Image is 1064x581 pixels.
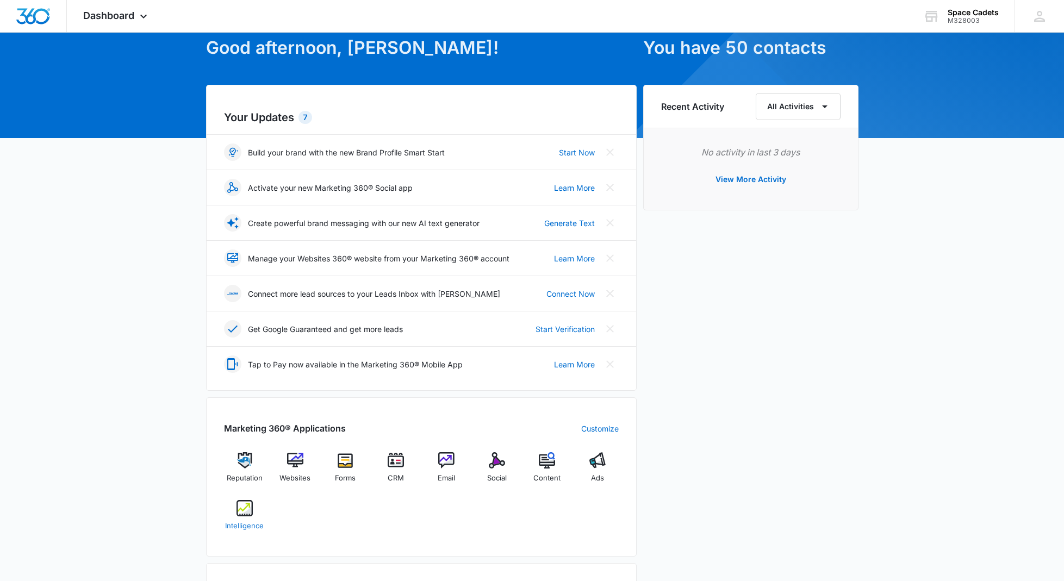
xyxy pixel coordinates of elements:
a: Email [426,452,468,491]
div: 7 [298,111,312,124]
a: Start Now [559,147,595,158]
a: Generate Text [544,217,595,229]
span: Ads [591,473,604,484]
button: View More Activity [705,166,797,192]
button: All Activities [756,93,841,120]
a: Learn More [554,253,595,264]
p: Activate your new Marketing 360® Social app [248,182,413,193]
button: Close [601,320,619,338]
a: Learn More [554,359,595,370]
button: Close [601,143,619,161]
button: Close [601,285,619,302]
div: account id [948,17,999,24]
a: Content [526,452,568,491]
a: Forms [325,452,366,491]
a: Connect Now [546,288,595,299]
p: Build your brand with the new Brand Profile Smart Start [248,147,445,158]
span: Content [533,473,561,484]
span: CRM [388,473,404,484]
h2: Marketing 360® Applications [224,422,346,435]
a: Social [476,452,518,491]
a: Reputation [224,452,266,491]
a: Intelligence [224,500,266,539]
span: Forms [335,473,356,484]
p: No activity in last 3 days [661,146,841,159]
a: CRM [375,452,417,491]
span: Reputation [227,473,263,484]
button: Close [601,214,619,232]
span: Dashboard [83,10,134,21]
p: Create powerful brand messaging with our new AI text generator [248,217,480,229]
span: Intelligence [225,521,264,532]
p: Get Google Guaranteed and get more leads [248,323,403,335]
a: Start Verification [536,323,595,335]
a: Ads [577,452,619,491]
a: Websites [274,452,316,491]
a: Customize [581,423,619,434]
span: Websites [279,473,310,484]
a: Learn More [554,182,595,193]
p: Connect more lead sources to your Leads Inbox with [PERSON_NAME] [248,288,500,299]
h1: You have 50 contacts [643,35,858,61]
p: Tap to Pay now available in the Marketing 360® Mobile App [248,359,463,370]
span: Social [487,473,507,484]
button: Close [601,355,619,373]
div: account name [948,8,999,17]
p: Manage your Websites 360® website from your Marketing 360® account [248,253,509,264]
h1: Good afternoon, [PERSON_NAME]! [206,35,637,61]
h2: Your Updates [224,109,619,126]
h6: Recent Activity [661,100,724,113]
button: Close [601,249,619,267]
button: Close [601,179,619,196]
span: Email [438,473,455,484]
